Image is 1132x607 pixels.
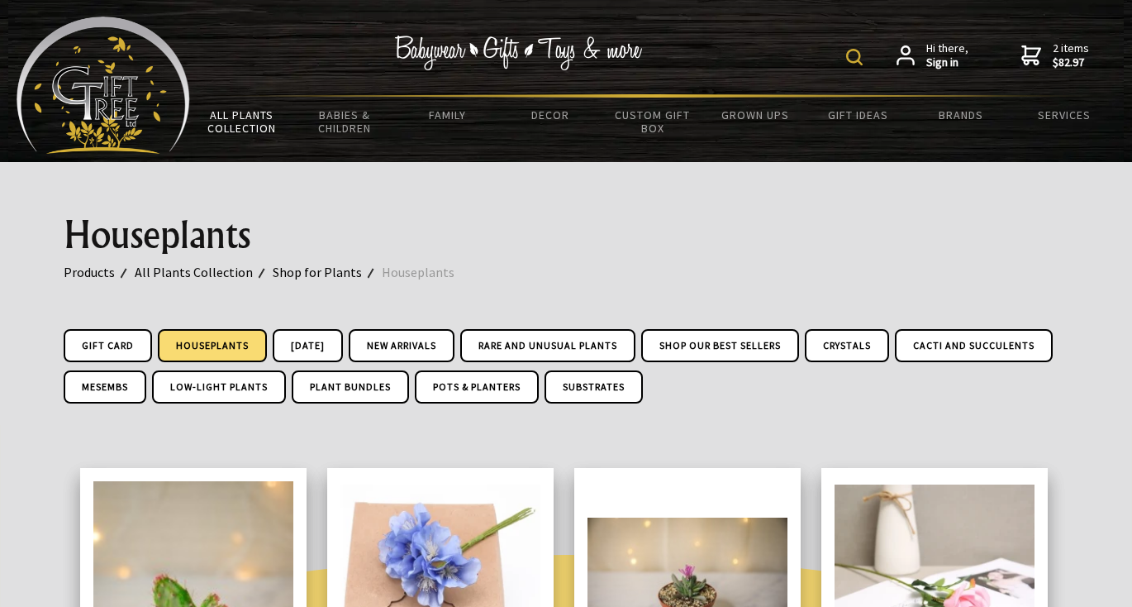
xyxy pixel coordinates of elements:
[897,41,968,70] a: Hi there,Sign in
[641,329,799,362] a: Shop Our Best Sellers
[135,261,273,283] a: All Plants Collection
[846,49,863,65] img: product search
[1013,98,1115,132] a: Services
[190,98,293,146] a: All Plants Collection
[545,370,643,404] a: Substrates
[17,17,190,154] img: Babyware - Gifts - Toys and more...
[349,329,454,362] a: New Arrivals
[807,98,910,132] a: Gift Ideas
[926,55,968,70] strong: Sign in
[805,329,889,362] a: Crystals
[64,261,135,283] a: Products
[64,370,146,404] a: Mesembs
[602,98,704,146] a: Custom Gift Box
[293,98,395,146] a: Babies & Children
[415,370,539,404] a: Pots & Planters
[273,329,343,362] a: [DATE]
[1021,41,1089,70] a: 2 items$82.97
[926,41,968,70] span: Hi there,
[910,98,1012,132] a: Brands
[394,36,642,70] img: Babywear - Gifts - Toys & more
[895,329,1053,362] a: Cacti and Succulents
[396,98,498,132] a: Family
[704,98,806,132] a: Grown Ups
[64,215,1068,255] h1: Houseplants
[152,370,286,404] a: Low-light plants
[498,98,601,132] a: Decor
[292,370,409,404] a: Plant Bundles
[460,329,635,362] a: Rare and Unusual Plants
[158,329,267,362] a: Houseplants
[382,261,474,283] a: Houseplants
[1053,55,1089,70] strong: $82.97
[64,329,152,362] a: Gift Card
[273,261,382,283] a: Shop for Plants
[1053,41,1089,70] span: 2 items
